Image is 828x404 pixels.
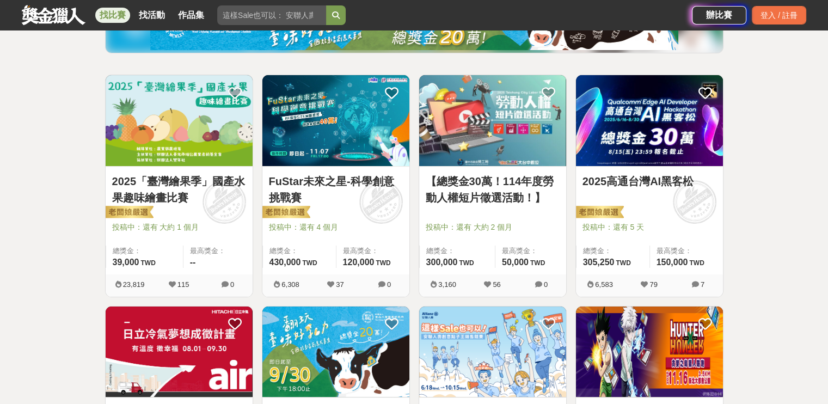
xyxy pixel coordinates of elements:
div: 登入 / 註冊 [752,6,806,25]
span: 6,308 [281,280,299,289]
span: 430,000 [269,258,301,267]
img: Cover Image [262,307,409,397]
span: 79 [649,280,657,289]
span: 23,819 [123,280,145,289]
span: TWD [376,259,390,267]
img: 老闆娘嚴選 [260,205,310,221]
span: 投稿中：還有 大約 1 個月 [112,222,246,233]
span: 投稿中：還有 大約 2 個月 [426,222,560,233]
span: 總獎金： [583,246,643,256]
span: TWD [530,259,545,267]
span: 37 [336,280,344,289]
a: Cover Image [106,75,253,167]
span: 最高獎金： [657,246,716,256]
span: TWD [689,259,704,267]
span: 305,250 [583,258,615,267]
input: 這樣Sale也可以： 安聯人壽創意銷售法募集 [217,5,326,25]
img: Cover Image [419,75,566,166]
span: 最高獎金： [190,246,246,256]
a: 找比賽 [95,8,130,23]
span: 投稿中：還有 5 天 [582,222,716,233]
span: 0 [544,280,548,289]
span: -- [190,258,196,267]
a: Cover Image [419,75,566,167]
img: Cover Image [576,75,723,166]
a: 作品集 [174,8,208,23]
img: Cover Image [106,307,253,397]
span: 120,000 [343,258,375,267]
a: Cover Image [419,307,566,398]
a: Cover Image [262,307,409,398]
span: TWD [302,259,317,267]
span: 投稿中：還有 4 個月 [269,222,403,233]
img: 老闆娘嚴選 [103,205,154,221]
img: Cover Image [106,75,253,166]
a: FuStar未來之星-科學創意挑戰賽 [269,173,403,206]
span: 最高獎金： [502,246,560,256]
span: 39,000 [113,258,139,267]
span: 7 [701,280,704,289]
span: 150,000 [657,258,688,267]
a: Cover Image [576,75,723,167]
span: 總獎金： [269,246,329,256]
a: 2025「臺灣繪果季」國產水果趣味繪畫比賽 [112,173,246,206]
span: 0 [387,280,391,289]
a: 找活動 [134,8,169,23]
span: 6,583 [595,280,613,289]
a: 辦比賽 [692,6,746,25]
span: 3,160 [438,280,456,289]
img: Cover Image [419,307,566,397]
span: 50,000 [502,258,529,267]
span: 最高獎金： [343,246,403,256]
a: 2025高通台灣AI黑客松 [582,173,716,189]
a: 【總獎金30萬！114年度勞動人權短片徵選活動！】 [426,173,560,206]
a: Cover Image [106,307,253,398]
span: 300,000 [426,258,458,267]
span: 56 [493,280,500,289]
span: 總獎金： [113,246,176,256]
span: 0 [230,280,234,289]
span: TWD [616,259,630,267]
img: Cover Image [262,75,409,166]
span: TWD [140,259,155,267]
img: 老闆娘嚴選 [574,205,624,221]
span: 115 [177,280,189,289]
a: Cover Image [262,75,409,167]
span: 總獎金： [426,246,488,256]
a: Cover Image [576,307,723,398]
img: Cover Image [576,307,723,397]
span: TWD [459,259,474,267]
